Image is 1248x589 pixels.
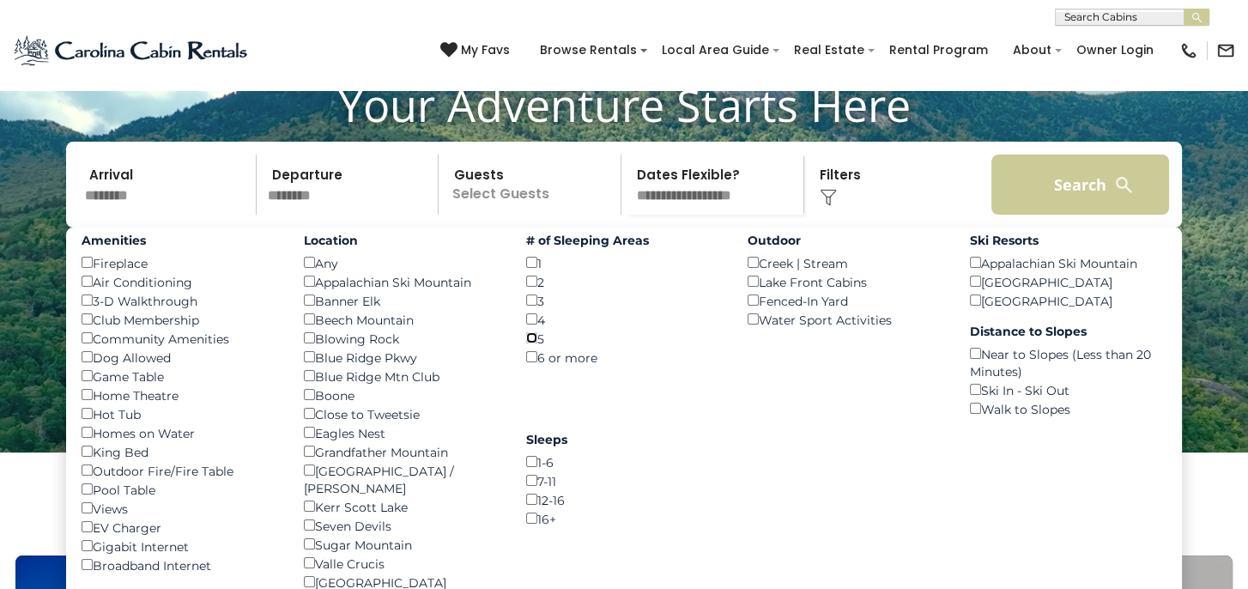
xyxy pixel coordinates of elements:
[304,291,500,310] div: Banner Elk
[1113,174,1135,196] img: search-regular-white.png
[748,310,944,329] div: Water Sport Activities
[526,452,723,471] div: 1-6
[82,253,278,272] div: Fireplace
[304,516,500,535] div: Seven Devils
[304,442,500,461] div: Grandfather Mountain
[304,404,500,423] div: Close to Tweetsie
[1179,41,1198,60] img: phone-regular-black.png
[82,461,278,480] div: Outdoor Fire/Fire Table
[304,554,500,573] div: Valle Crucis
[82,442,278,461] div: King Bed
[82,272,278,291] div: Air Conditioning
[970,253,1166,272] div: Appalachian Ski Mountain
[991,155,1169,215] button: Search
[881,37,997,64] a: Rental Program
[970,399,1166,418] div: Walk to Slopes
[970,380,1166,399] div: Ski In - Ski Out
[440,41,514,60] a: My Favs
[748,291,944,310] div: Fenced-In Yard
[82,232,278,249] label: Amenities
[304,386,500,404] div: Boone
[304,461,500,497] div: [GEOGRAPHIC_DATA] / [PERSON_NAME]
[13,495,1235,556] h3: Select Your Destination
[304,232,500,249] label: Location
[526,490,723,509] div: 12-16
[653,37,778,64] a: Local Area Guide
[785,37,873,64] a: Real Estate
[82,499,278,518] div: Views
[304,497,500,516] div: Kerr Scott Lake
[304,272,500,291] div: Appalachian Ski Mountain
[526,348,723,367] div: 6 or more
[82,367,278,386] div: Game Table
[304,310,500,329] div: Beech Mountain
[970,323,1166,340] label: Distance to Slopes
[82,348,278,367] div: Dog Allowed
[82,291,278,310] div: 3-D Walkthrough
[526,253,723,272] div: 1
[82,329,278,348] div: Community Amenities
[748,272,944,291] div: Lake Front Cabins
[13,78,1235,131] h1: Your Adventure Starts Here
[531,37,645,64] a: Browse Rentals
[304,535,500,554] div: Sugar Mountain
[444,155,621,215] p: Select Guests
[461,41,510,59] span: My Favs
[526,232,723,249] label: # of Sleeping Areas
[304,367,500,386] div: Blue Ridge Mtn Club
[526,291,723,310] div: 3
[970,291,1166,310] div: [GEOGRAPHIC_DATA]
[748,253,944,272] div: Creek | Stream
[526,509,723,528] div: 16+
[748,232,944,249] label: Outdoor
[304,348,500,367] div: Blue Ridge Pkwy
[526,310,723,329] div: 4
[304,423,500,442] div: Eagles Nest
[1216,41,1235,60] img: mail-regular-black.png
[82,310,278,329] div: Club Membership
[82,404,278,423] div: Hot Tub
[82,386,278,404] div: Home Theatre
[82,537,278,556] div: Gigabit Internet
[304,253,500,272] div: Any
[1068,37,1162,64] a: Owner Login
[820,189,837,206] img: filter--v1.png
[526,329,723,348] div: 5
[1004,37,1060,64] a: About
[13,33,251,68] img: Blue-2.png
[526,431,723,448] label: Sleeps
[526,272,723,291] div: 2
[970,272,1166,291] div: [GEOGRAPHIC_DATA]
[304,329,500,348] div: Blowing Rock
[82,556,278,574] div: Broadband Internet
[526,471,723,490] div: 7-11
[82,423,278,442] div: Homes on Water
[82,518,278,537] div: EV Charger
[82,480,278,499] div: Pool Table
[970,344,1166,380] div: Near to Slopes (Less than 20 Minutes)
[970,232,1166,249] label: Ski Resorts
